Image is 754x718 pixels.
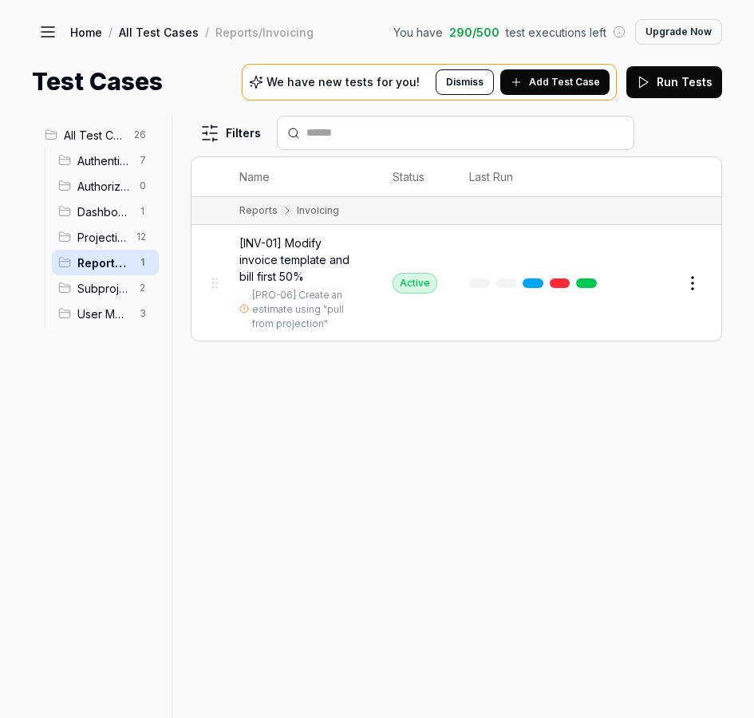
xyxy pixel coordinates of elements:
[506,24,606,41] span: test executions left
[453,157,619,197] th: Last Run
[436,69,494,95] button: Dismiss
[635,19,722,45] button: Upgrade Now
[52,301,159,326] div: Drag to reorderUser Management3
[133,151,152,170] span: 7
[64,127,124,144] span: All Test Cases
[52,173,159,199] div: Drag to reorderAuthorization0
[32,64,163,100] h1: Test Cases
[205,24,209,40] div: /
[52,224,159,250] div: Drag to reorderProjections12
[133,304,152,323] span: 3
[77,203,130,220] span: Dashboard
[77,254,130,271] span: Reports/Invoicing
[52,148,159,173] div: Drag to reorderAuthentication7
[119,24,199,40] a: All Test Cases
[529,75,600,89] span: Add Test Case
[191,225,721,341] tr: [INV-01] Modify invoice template and bill first 50%[PRO-06] Create an estimate using "pull from p...
[133,176,152,195] span: 0
[130,227,152,247] span: 12
[215,24,314,40] div: Reports/Invoicing
[393,273,437,294] div: Active
[500,69,610,95] button: Add Test Case
[626,66,722,98] button: Run Tests
[77,152,130,169] span: Authentication
[252,288,357,331] a: [PRO-06] Create an estimate using "pull from projection"
[52,199,159,224] div: Drag to reorderDashboard1
[191,117,270,149] button: Filters
[239,203,278,218] div: Reports
[133,202,152,221] span: 1
[449,24,499,41] span: 290 / 500
[52,250,159,275] div: Drag to reorderReports/Invoicing1
[70,24,102,40] a: Home
[133,278,152,298] span: 2
[77,306,130,322] span: User Management
[297,203,339,218] div: Invoicing
[77,178,130,195] span: Authorization
[239,235,361,285] span: [INV-01] Modify invoice template and bill first 50%
[77,229,127,246] span: Projections
[377,157,453,197] th: Status
[128,125,152,144] span: 26
[77,280,130,297] span: Subprojects
[133,253,152,272] span: 1
[266,77,420,88] p: We have new tests for you!
[109,24,113,40] div: /
[393,24,443,41] span: You have
[52,275,159,301] div: Drag to reorderSubprojects2
[223,157,377,197] th: Name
